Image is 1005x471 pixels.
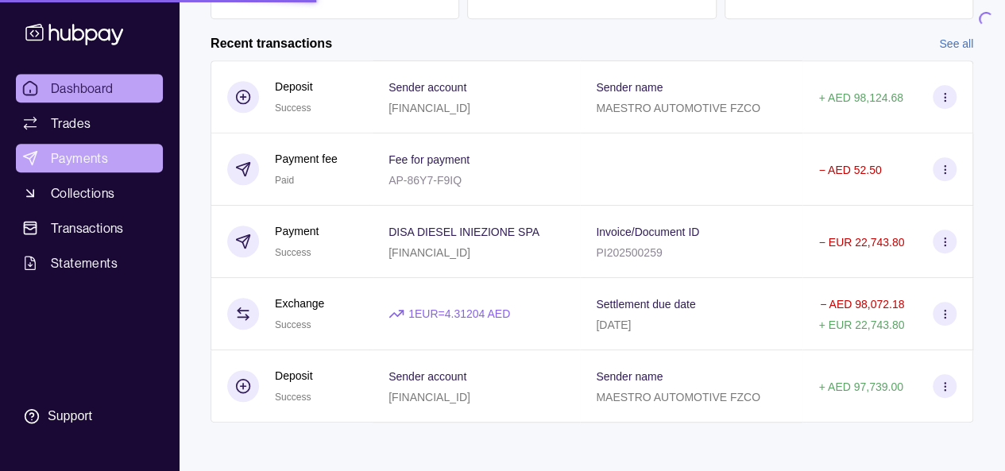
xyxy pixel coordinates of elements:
p: + EUR 22,743.80 [818,319,904,331]
a: Statements [16,249,163,277]
a: Dashboard [16,74,163,102]
span: Paid [275,175,294,186]
span: Statements [51,253,118,272]
p: Sender account [388,81,466,94]
span: Success [275,319,311,330]
p: Settlement due date [596,298,695,311]
p: Deposit [275,367,312,384]
p: Payment fee [275,150,338,168]
p: − EUR 22,743.80 [818,236,904,249]
p: MAESTRO AUTOMOTIVE FZCO [596,391,760,403]
p: Sender account [388,370,466,383]
p: − AED 98,072.18 [820,298,904,311]
a: Support [16,400,163,433]
span: Transactions [51,218,124,237]
p: AP-86Y7-F9IQ [388,174,462,187]
span: Success [275,247,311,258]
span: Dashboard [51,79,114,98]
p: [FINANCIAL_ID] [388,391,470,403]
p: Invoice/Document ID [596,226,699,238]
a: See all [939,35,973,52]
div: Support [48,407,92,425]
a: Collections [16,179,163,207]
p: 1 EUR = 4.31204 AED [408,305,510,322]
a: Trades [16,109,163,137]
a: Transactions [16,214,163,242]
p: [FINANCIAL_ID] [388,102,470,114]
p: [FINANCIAL_ID] [388,246,470,259]
p: Fee for payment [388,153,470,166]
p: Deposit [275,78,312,95]
p: MAESTRO AUTOMOTIVE FZCO [596,102,760,114]
p: PI202500259 [596,246,662,259]
span: Collections [51,183,114,203]
a: Payments [16,144,163,172]
p: DISA DIESEL INIEZIONE SPA [388,226,539,238]
p: Sender name [596,370,663,383]
span: Success [275,102,311,114]
p: + AED 97,739.00 [818,380,903,393]
p: + AED 98,124.68 [818,91,903,104]
p: Exchange [275,295,324,312]
span: Payments [51,149,108,168]
h2: Recent transactions [211,35,332,52]
p: − AED 52.50 [818,164,881,176]
span: Success [275,392,311,403]
p: Sender name [596,81,663,94]
span: Trades [51,114,91,133]
p: Payment [275,222,319,240]
p: [DATE] [596,319,631,331]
